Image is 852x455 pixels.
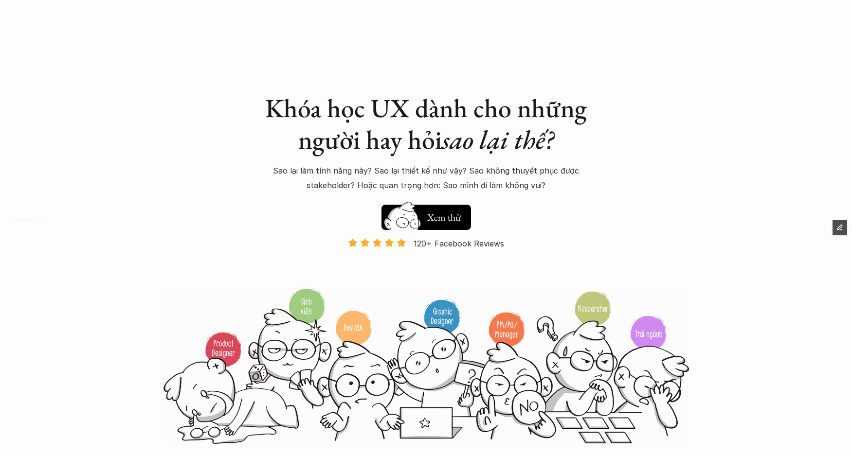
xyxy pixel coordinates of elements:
p: 120+ Facebook Reviews [414,236,504,251]
h5: Xem thử [427,210,463,224]
em: sao lại thế? [442,122,554,157]
p: Sao lại làm tính năng này? Sao lại thiết kế như vậy? Sao không thuyết phục được stakeholder? Hoặc... [256,163,597,193]
a: Xem thử [381,200,471,230]
h1: Khóa học UX dành cho những người hay hỏi [256,92,597,156]
strong: 03 [38,217,46,224]
button: Edit Framer Content [833,220,847,235]
a: 03 [10,215,56,227]
a: 120+ Facebook Reviews [340,238,513,287]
